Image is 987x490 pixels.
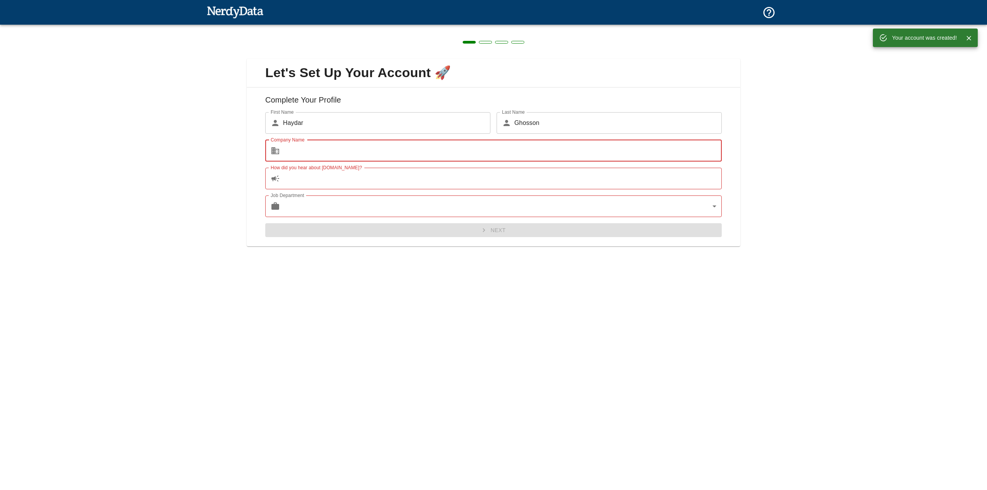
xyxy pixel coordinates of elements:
label: Last Name [502,109,525,115]
label: First Name [271,109,294,115]
div: Your account was created! [892,31,957,45]
h6: Complete Your Profile [253,94,734,112]
button: Support and Documentation [758,1,780,24]
label: How did you hear about [DOMAIN_NAME]? [271,164,362,171]
iframe: Drift Widget Chat Controller [948,435,978,465]
label: Company Name [271,136,305,143]
button: Close [963,32,975,44]
img: NerdyData.com [207,4,263,20]
label: Job Department [271,192,304,199]
span: Let's Set Up Your Account 🚀 [253,65,734,81]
